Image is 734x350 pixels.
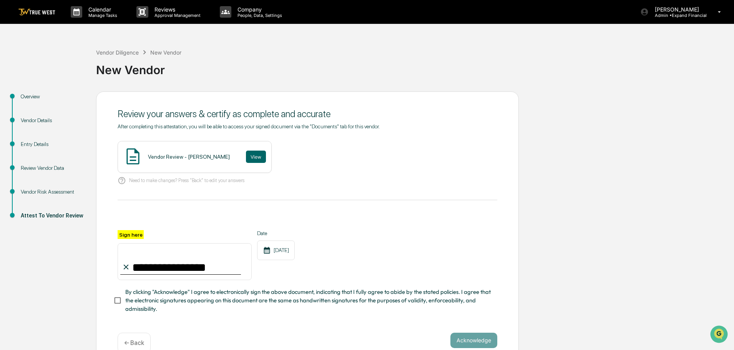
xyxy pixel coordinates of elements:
[5,94,53,108] a: 🖐️Preclearance
[246,151,266,163] button: View
[21,93,84,101] div: Overview
[649,13,707,18] p: Admin • Expand Financial
[82,6,121,13] p: Calendar
[56,98,62,104] div: 🗄️
[8,112,14,118] div: 🔎
[20,35,127,43] input: Clear
[118,123,380,129] span: After completing this attestation, you will be able to access your signed document via the "Docum...
[8,98,14,104] div: 🖐️
[54,130,93,136] a: Powered byPylon
[15,111,48,119] span: Data Lookup
[15,97,50,105] span: Preclearance
[82,13,121,18] p: Manage Tasks
[124,339,144,347] p: ← Back
[257,230,295,236] label: Date
[26,66,97,73] div: We're available if you need us!
[8,16,140,28] p: How can we help?
[8,59,22,73] img: 1746055101610-c473b297-6a78-478c-a979-82029cc54cd1
[231,6,286,13] p: Company
[76,130,93,136] span: Pylon
[257,241,295,260] div: [DATE]
[125,288,491,314] span: By clicking "Acknowledge" I agree to electronically sign the above document, indicating that I fu...
[21,116,84,124] div: Vendor Details
[129,177,244,183] p: Need to make changes? Press "Back" to edit your answers
[131,61,140,70] button: Start new chat
[18,8,55,16] img: logo
[709,325,730,345] iframe: Open customer support
[649,6,707,13] p: [PERSON_NAME]
[148,154,230,160] div: Vendor Review - [PERSON_NAME]
[5,108,51,122] a: 🔎Data Lookup
[231,13,286,18] p: People, Data, Settings
[148,6,204,13] p: Reviews
[21,212,84,220] div: Attest To Vendor Review
[26,59,126,66] div: Start new chat
[450,333,497,348] button: Acknowledge
[21,188,84,196] div: Vendor Risk Assessment
[21,164,84,172] div: Review Vendor Data
[96,57,730,77] div: New Vendor
[148,13,204,18] p: Approval Management
[96,49,139,56] div: Vendor Diligence
[118,230,144,239] label: Sign here
[53,94,98,108] a: 🗄️Attestations
[118,108,497,119] div: Review your answers & certify as complete and accurate
[21,140,84,148] div: Entry Details
[123,147,143,166] img: Document Icon
[63,97,95,105] span: Attestations
[150,49,181,56] div: New Vendor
